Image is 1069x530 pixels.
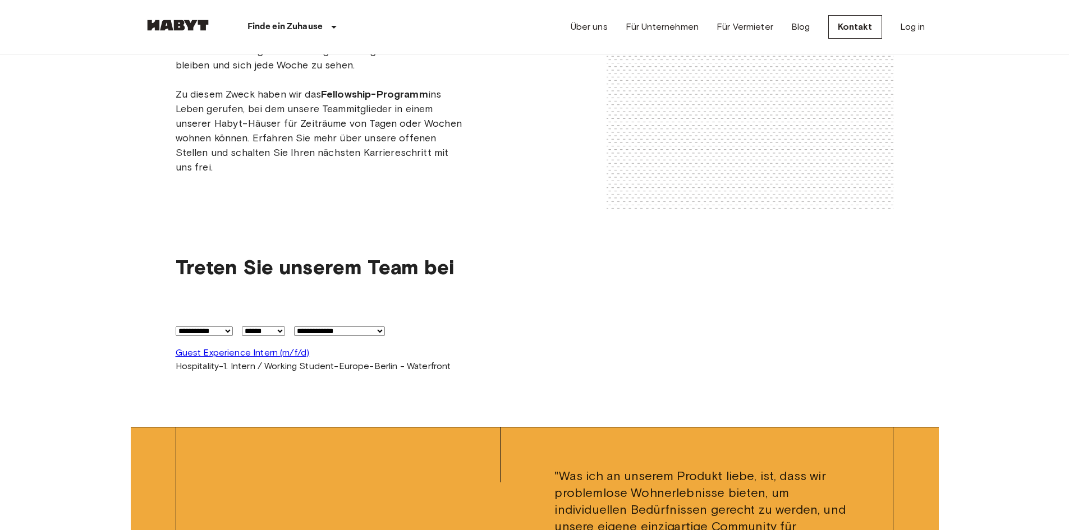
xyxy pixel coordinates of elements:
a: Für Unternehmen [626,20,699,34]
span: - - - [176,361,451,371]
span: Berlin - Waterfront [374,361,451,371]
a: Blog [791,20,810,34]
a: Für Vermieter [717,20,773,34]
a: Guest Experience Intern (m/f/d) [176,346,894,360]
a: Log in [900,20,925,34]
img: Habyt [144,20,212,31]
p: Finde ein Zuhause [247,20,323,34]
span: 1. Intern / Working Student [223,361,334,371]
a: Kontakt [828,15,882,39]
span: Wir bieten ein ausgewogenes Verhältnis zwischen Büro- und Heimarbeit und ermöglichen es unserem T... [176,14,463,174]
b: Fellowship-Programm [321,88,428,100]
a: Über uns [571,20,608,34]
span: Treten Sie unserem Team bei [176,255,455,279]
span: Europe [339,361,370,371]
span: Hospitality [176,361,219,371]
